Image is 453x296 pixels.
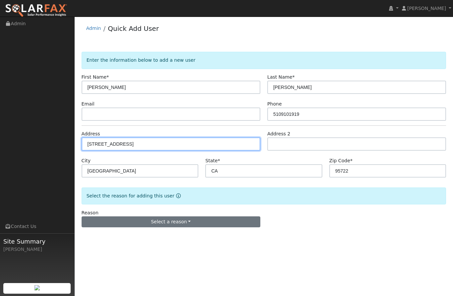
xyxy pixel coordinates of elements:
[267,130,291,137] label: Address 2
[82,52,446,69] div: Enter the information below to add a new user
[5,4,67,18] img: SolarFax
[82,130,100,137] label: Address
[350,158,353,163] span: Required
[34,285,40,290] img: retrieve
[106,74,109,80] span: Required
[82,216,260,228] button: Select a reason
[174,193,181,198] a: Reason for new user
[267,74,294,81] label: Last Name
[329,157,353,164] label: Zip Code
[3,237,71,246] span: Site Summary
[3,246,71,253] div: [PERSON_NAME]
[82,187,446,204] div: Select the reason for adding this user
[82,157,91,164] label: City
[108,25,159,33] a: Quick Add User
[86,26,101,31] a: Admin
[407,6,446,11] span: [PERSON_NAME]
[292,74,294,80] span: Required
[267,101,282,108] label: Phone
[218,158,220,163] span: Required
[82,74,109,81] label: First Name
[82,209,98,216] label: Reason
[205,157,220,164] label: State
[82,101,95,108] label: Email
